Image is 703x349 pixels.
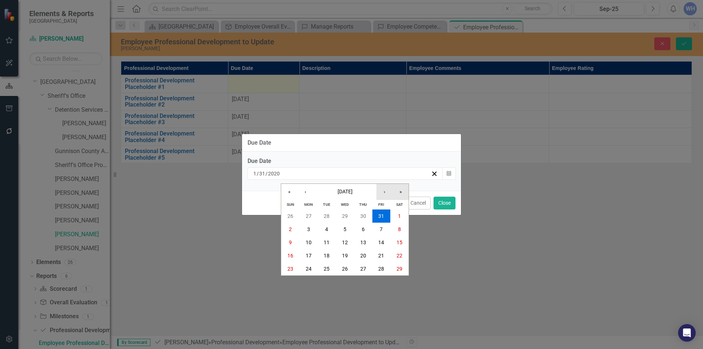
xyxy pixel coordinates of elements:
[253,170,257,177] input: mm
[313,184,376,200] button: [DATE]
[307,226,310,232] abbr: February 3, 2020
[397,253,402,259] abbr: February 22, 2020
[287,202,294,207] abbr: Sunday
[336,249,354,262] button: February 19, 2020
[372,262,391,275] button: February 28, 2020
[678,324,696,342] div: Open Intercom Messenger
[306,266,312,272] abbr: February 24, 2020
[372,249,391,262] button: February 21, 2020
[336,209,354,223] button: January 29, 2020
[398,226,401,232] abbr: February 8, 2020
[317,249,336,262] button: February 18, 2020
[354,236,372,249] button: February 13, 2020
[378,266,384,272] abbr: February 28, 2020
[281,249,300,262] button: February 16, 2020
[336,236,354,249] button: February 12, 2020
[317,223,336,236] button: February 4, 2020
[300,262,318,275] button: February 24, 2020
[393,184,409,200] button: »
[434,197,455,209] button: Close
[378,240,384,245] abbr: February 14, 2020
[378,253,384,259] abbr: February 21, 2020
[360,253,366,259] abbr: February 20, 2020
[324,213,330,219] abbr: January 28, 2020
[390,223,409,236] button: February 8, 2020
[336,262,354,275] button: February 26, 2020
[324,253,330,259] abbr: February 18, 2020
[338,189,353,194] span: [DATE]
[306,253,312,259] abbr: February 17, 2020
[259,170,265,177] input: dd
[390,262,409,275] button: February 29, 2020
[317,236,336,249] button: February 11, 2020
[281,262,300,275] button: February 23, 2020
[342,240,348,245] abbr: February 12, 2020
[354,249,372,262] button: February 20, 2020
[397,240,402,245] abbr: February 15, 2020
[300,249,318,262] button: February 17, 2020
[281,184,297,200] button: «
[342,253,348,259] abbr: February 19, 2020
[342,213,348,219] abbr: January 29, 2020
[297,184,313,200] button: ‹
[265,170,268,177] span: /
[342,266,348,272] abbr: February 26, 2020
[304,202,313,207] abbr: Monday
[306,240,312,245] abbr: February 10, 2020
[281,223,300,236] button: February 2, 2020
[397,266,402,272] abbr: February 29, 2020
[317,262,336,275] button: February 25, 2020
[378,213,384,219] abbr: January 31, 2020
[372,236,391,249] button: February 14, 2020
[406,197,431,209] button: Cancel
[287,266,293,272] abbr: February 23, 2020
[360,213,366,219] abbr: January 30, 2020
[354,209,372,223] button: January 30, 2020
[248,157,455,166] div: Due Date
[390,209,409,223] button: February 1, 2020
[289,240,292,245] abbr: February 9, 2020
[287,213,293,219] abbr: January 26, 2020
[317,209,336,223] button: January 28, 2020
[359,202,367,207] abbr: Thursday
[281,209,300,223] button: January 26, 2020
[360,266,366,272] abbr: February 27, 2020
[376,184,393,200] button: ›
[380,226,383,232] abbr: February 7, 2020
[300,223,318,236] button: February 3, 2020
[324,266,330,272] abbr: February 25, 2020
[354,223,372,236] button: February 6, 2020
[248,140,271,146] div: Due Date
[362,226,365,232] abbr: February 6, 2020
[323,202,330,207] abbr: Tuesday
[398,213,401,219] abbr: February 1, 2020
[281,236,300,249] button: February 9, 2020
[325,226,328,232] abbr: February 4, 2020
[378,202,384,207] abbr: Friday
[289,226,292,232] abbr: February 2, 2020
[300,236,318,249] button: February 10, 2020
[390,236,409,249] button: February 15, 2020
[360,240,366,245] abbr: February 13, 2020
[341,202,349,207] abbr: Wednesday
[287,253,293,259] abbr: February 16, 2020
[343,226,346,232] abbr: February 5, 2020
[354,262,372,275] button: February 27, 2020
[390,249,409,262] button: February 22, 2020
[336,223,354,236] button: February 5, 2020
[324,240,330,245] abbr: February 11, 2020
[306,213,312,219] abbr: January 27, 2020
[396,202,403,207] abbr: Saturday
[257,170,259,177] span: /
[300,209,318,223] button: January 27, 2020
[268,170,280,177] input: yyyy
[372,209,391,223] button: January 31, 2020
[372,223,391,236] button: February 7, 2020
